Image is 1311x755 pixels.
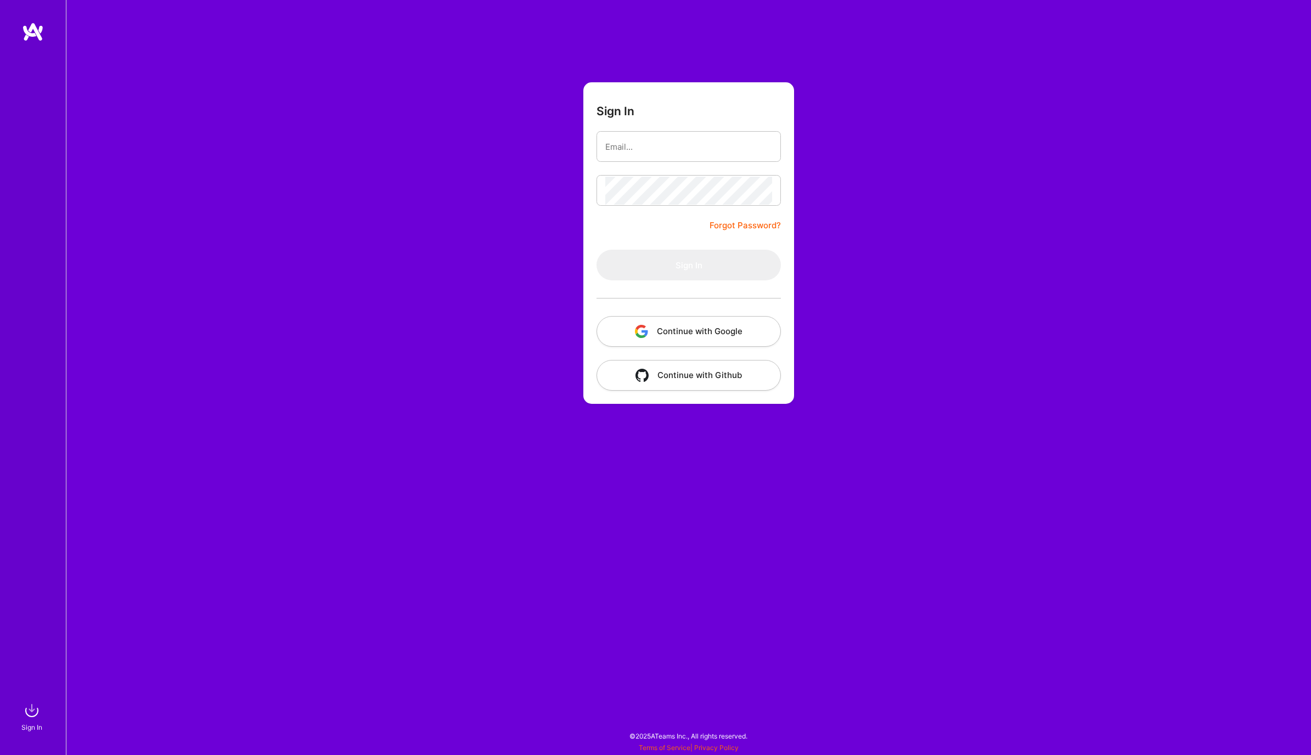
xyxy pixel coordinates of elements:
[694,743,739,752] a: Privacy Policy
[597,104,634,118] h3: Sign In
[605,133,772,161] input: Email...
[635,369,649,382] img: icon
[597,360,781,391] button: Continue with Github
[21,700,43,722] img: sign in
[635,325,648,338] img: icon
[710,219,781,232] a: Forgot Password?
[597,316,781,347] button: Continue with Google
[21,722,42,733] div: Sign In
[66,722,1311,750] div: © 2025 ATeams Inc., All rights reserved.
[22,22,44,42] img: logo
[597,250,781,280] button: Sign In
[23,700,43,733] a: sign inSign In
[639,743,739,752] span: |
[639,743,690,752] a: Terms of Service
